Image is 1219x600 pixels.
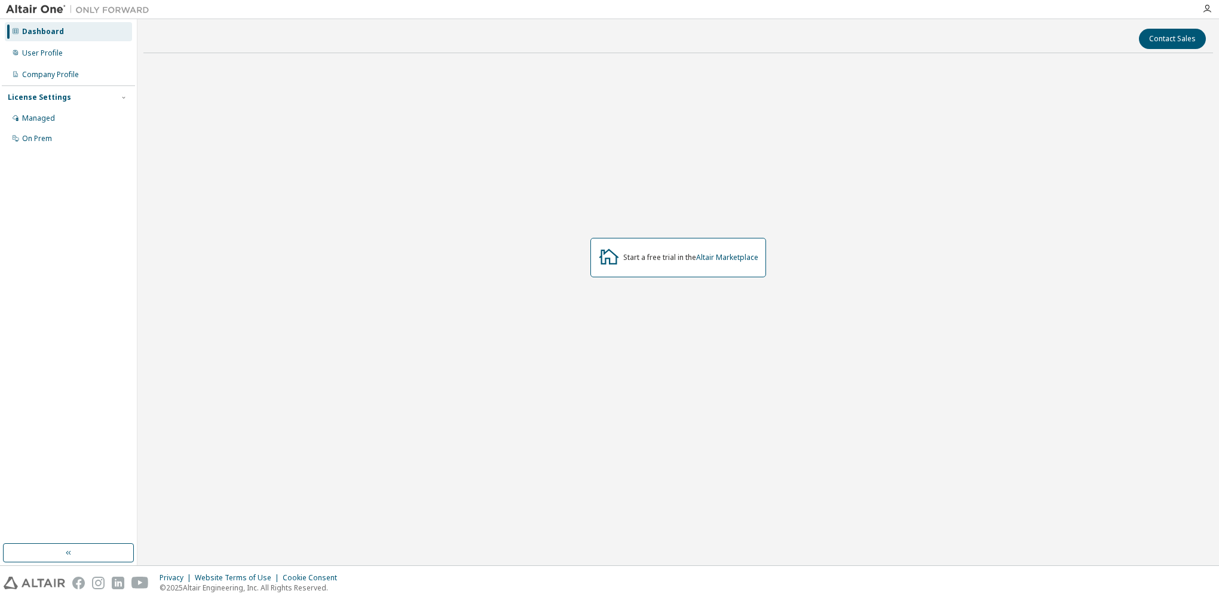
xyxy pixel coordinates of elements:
img: linkedin.svg [112,577,124,589]
div: Privacy [160,573,195,583]
img: facebook.svg [72,577,85,589]
img: Altair One [6,4,155,16]
div: Company Profile [22,70,79,79]
button: Contact Sales [1139,29,1206,49]
img: altair_logo.svg [4,577,65,589]
div: License Settings [8,93,71,102]
img: instagram.svg [92,577,105,589]
div: On Prem [22,134,52,143]
div: User Profile [22,48,63,58]
div: Start a free trial in the [623,253,758,262]
div: Dashboard [22,27,64,36]
img: youtube.svg [131,577,149,589]
div: Managed [22,114,55,123]
a: Altair Marketplace [696,252,758,262]
p: © 2025 Altair Engineering, Inc. All Rights Reserved. [160,583,344,593]
div: Website Terms of Use [195,573,283,583]
div: Cookie Consent [283,573,344,583]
